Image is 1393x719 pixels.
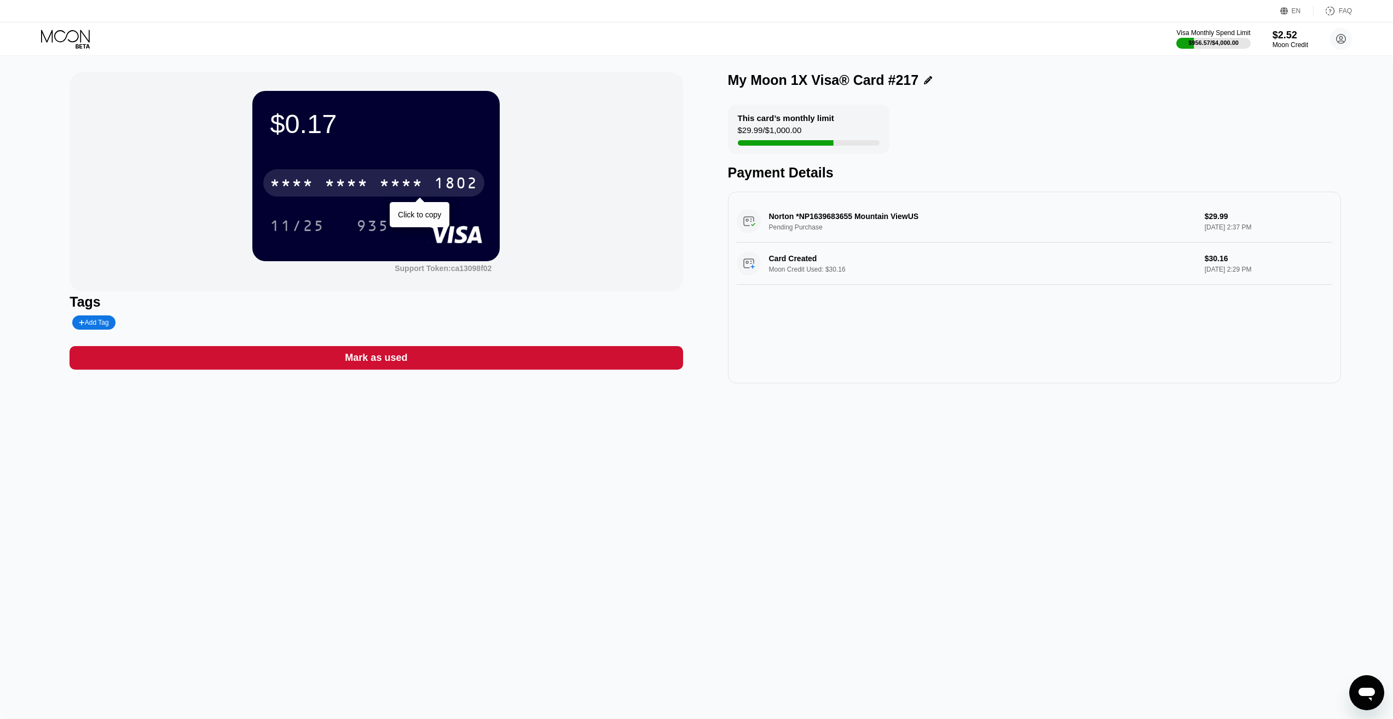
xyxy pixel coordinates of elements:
[434,176,478,193] div: 1802
[398,210,441,219] div: Click to copy
[1176,29,1250,37] div: Visa Monthly Spend Limit
[356,218,389,236] div: 935
[1292,7,1301,15] div: EN
[395,264,492,273] div: Support Token: ca13098f02
[395,264,492,273] div: Support Token:ca13098f02
[1176,29,1250,49] div: Visa Monthly Spend Limit$956.57/$4,000.00
[1273,30,1308,49] div: $2.52Moon Credit
[1314,5,1352,16] div: FAQ
[79,319,108,326] div: Add Tag
[270,108,482,139] div: $0.17
[1339,7,1352,15] div: FAQ
[1273,41,1308,49] div: Moon Credit
[345,352,407,364] div: Mark as used
[72,315,115,330] div: Add Tag
[738,113,834,123] div: This card’s monthly limit
[270,218,325,236] div: 11/25
[728,165,1341,181] div: Payment Details
[348,212,397,239] div: 935
[1188,39,1239,46] div: $956.57 / $4,000.00
[738,125,802,140] div: $29.99 / $1,000.00
[70,294,683,310] div: Tags
[728,72,919,88] div: My Moon 1X Visa® Card #217
[1349,675,1384,710] iframe: Mesajlaşma penceresini başlatma düğmesi, görüşme devam ediyor
[262,212,333,239] div: 11/25
[70,346,683,370] div: Mark as used
[1273,30,1308,41] div: $2.52
[1280,5,1314,16] div: EN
